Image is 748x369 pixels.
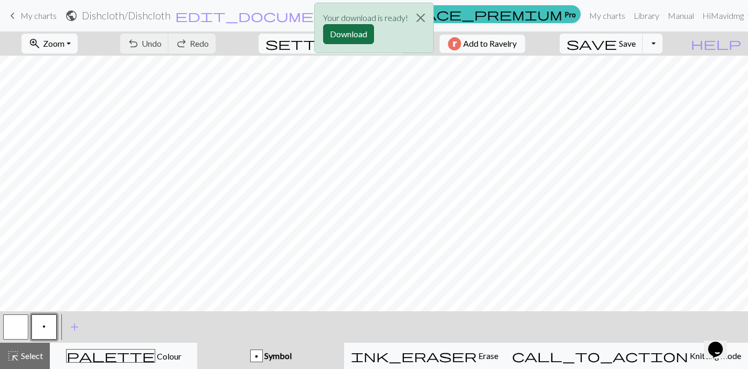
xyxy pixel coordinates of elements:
span: add [68,320,81,334]
iframe: chat widget [704,327,738,359]
div: p [251,350,262,363]
span: ink_eraser [351,349,477,363]
span: Purl [42,322,46,331]
span: Symbol [263,351,292,361]
button: p Symbol [197,343,344,369]
span: Knitting mode [688,351,741,361]
button: Erase [344,343,505,369]
span: highlight_alt [7,349,19,363]
button: Colour [50,343,197,369]
p: Your download is ready! [323,12,408,24]
span: palette [67,349,155,363]
span: Colour [155,351,181,361]
span: call_to_action [512,349,688,363]
button: Download [323,24,374,44]
button: Close [408,3,433,33]
button: p [31,314,57,340]
span: Erase [477,351,498,361]
span: Select [19,351,43,361]
button: Knitting mode [505,343,748,369]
